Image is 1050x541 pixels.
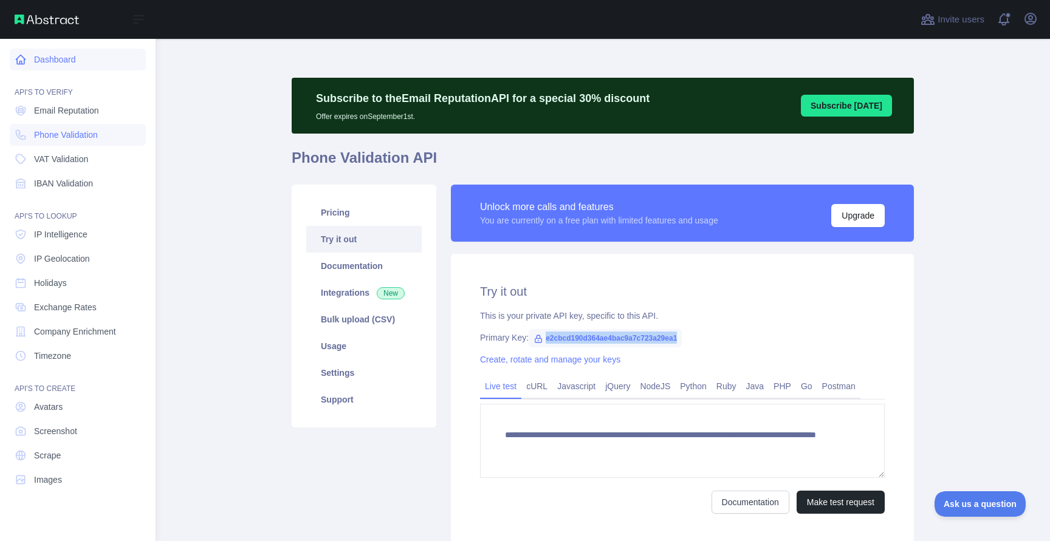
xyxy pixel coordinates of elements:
[34,425,77,437] span: Screenshot
[306,333,422,359] a: Usage
[831,204,885,227] button: Upgrade
[34,153,88,165] span: VAT Validation
[741,376,769,396] a: Java
[377,287,405,299] span: New
[10,369,146,393] div: API'S TO CREATE
[34,253,90,265] span: IP Geolocation
[521,376,552,396] a: cURL
[10,100,146,121] a: Email Reputation
[34,104,99,117] span: Email Reputation
[552,376,600,396] a: Javascript
[10,345,146,367] a: Timezone
[918,10,987,29] button: Invite users
[306,306,422,333] a: Bulk upload (CSV)
[10,420,146,442] a: Screenshot
[292,148,914,177] h1: Phone Validation API
[480,214,718,226] div: You are currently on a free plan with limited features and usage
[10,469,146,491] a: Images
[480,376,521,396] a: Live test
[10,197,146,221] div: API'S TO LOOKUP
[34,301,97,313] span: Exchange Rates
[15,15,79,24] img: Abstract API
[10,248,146,270] a: IP Geolocation
[480,200,718,214] div: Unlock more calls and features
[10,396,146,418] a: Avatars
[796,376,817,396] a: Go
[10,172,146,194] a: IBAN Validation
[306,386,422,413] a: Support
[10,49,146,70] a: Dashboard
[34,350,71,362] span: Timezone
[306,226,422,253] a: Try it out
[306,359,422,386] a: Settings
[34,401,63,413] span: Avatars
[712,491,789,514] a: Documentation
[306,199,422,226] a: Pricing
[600,376,635,396] a: jQuery
[480,310,885,322] div: This is your private API key, specific to this API.
[769,376,796,396] a: PHP
[306,253,422,279] a: Documentation
[801,95,892,117] button: Subscribe [DATE]
[10,444,146,466] a: Scrape
[480,332,885,344] div: Primary Key:
[712,376,741,396] a: Ruby
[480,283,885,300] h2: Try it out
[10,321,146,342] a: Company Enrichment
[10,73,146,97] div: API'S TO VERIFY
[34,277,67,289] span: Holidays
[34,449,61,461] span: Scrape
[316,90,650,107] p: Subscribe to the Email Reputation API for a special 30 % discount
[675,376,712,396] a: Python
[316,107,650,121] p: Offer expires on September 1st.
[938,13,984,27] span: Invite users
[34,325,116,338] span: Company Enrichment
[480,355,620,364] a: Create, rotate and manage your keys
[10,148,146,170] a: VAT Validation
[10,296,146,318] a: Exchange Rates
[306,279,422,306] a: Integrations New
[935,491,1026,517] iframe: Toggle Customer Support
[797,491,885,514] button: Make test request
[34,474,62,486] span: Images
[34,177,93,189] span: IBAN Validation
[10,272,146,294] a: Holidays
[34,228,87,240] span: IP Intelligence
[817,376,860,396] a: Postman
[34,129,98,141] span: Phone Validation
[10,124,146,146] a: Phone Validation
[635,376,675,396] a: NodeJS
[529,329,682,347] span: e2cbcd190d364ae4bac9a7c723a29ea1
[10,223,146,245] a: IP Intelligence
